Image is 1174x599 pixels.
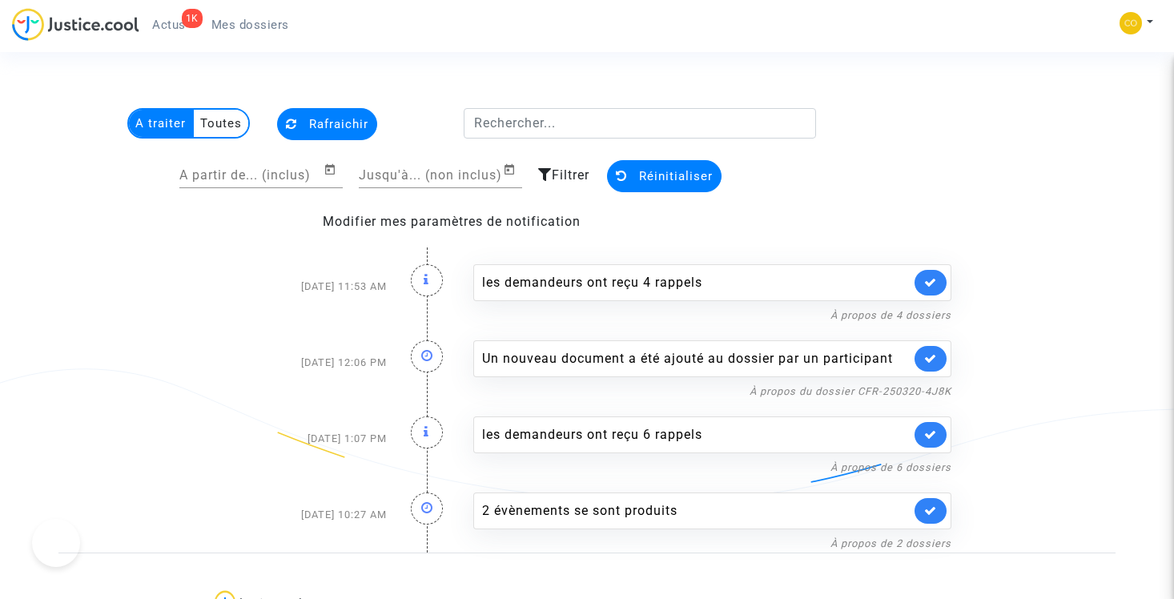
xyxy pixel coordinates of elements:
[830,309,951,321] a: À propos de 4 dossiers
[750,385,951,397] a: À propos du dossier CFR-250320-4J8K
[210,400,398,476] div: [DATE] 1:07 PM
[210,248,398,324] div: [DATE] 11:53 AM
[830,537,951,549] a: À propos de 2 dossiers
[324,160,343,179] button: Open calendar
[199,13,302,37] a: Mes dossiers
[139,13,199,37] a: 1KActus
[323,214,581,229] a: Modifier mes paramètres de notification
[277,108,377,140] button: Rafraichir
[152,18,186,32] span: Actus
[552,167,589,183] span: Filtrer
[607,160,722,192] button: Réinitialiser
[482,273,911,292] div: les demandeurs ont reçu 4 rappels
[129,110,194,137] multi-toggle-item: A traiter
[211,18,289,32] span: Mes dossiers
[482,425,911,444] div: les demandeurs ont reçu 6 rappels
[32,519,80,567] iframe: Help Scout Beacon - Open
[482,349,911,368] div: Un nouveau document a été ajouté au dossier par un participant
[182,9,203,28] div: 1K
[830,461,951,473] a: À propos de 6 dossiers
[464,108,817,139] input: Rechercher...
[194,110,248,137] multi-toggle-item: Toutes
[1120,12,1142,34] img: 5a13cfc393247f09c958b2f13390bacc
[482,501,911,521] div: 2 évènements se sont produits
[639,169,713,183] span: Réinitialiser
[210,476,398,553] div: [DATE] 10:27 AM
[503,160,522,179] button: Open calendar
[12,8,139,41] img: jc-logo.svg
[210,324,398,400] div: [DATE] 12:06 PM
[309,117,368,131] span: Rafraichir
